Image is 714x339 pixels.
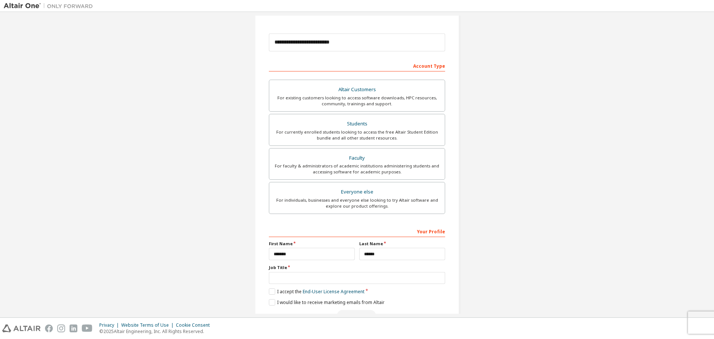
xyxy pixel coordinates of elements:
div: For individuals, businesses and everyone else looking to try Altair software and explore our prod... [274,197,440,209]
div: Everyone else [274,187,440,197]
div: Account Type [269,60,445,71]
img: linkedin.svg [70,324,77,332]
div: Faculty [274,153,440,163]
div: Your Profile [269,225,445,237]
div: Read and acccept EULA to continue [269,310,445,321]
div: For currently enrolled students looking to access the free Altair Student Edition bundle and all ... [274,129,440,141]
div: For faculty & administrators of academic institutions administering students and accessing softwa... [274,163,440,175]
div: Website Terms of Use [121,322,176,328]
label: I accept the [269,288,364,295]
label: Job Title [269,265,445,271]
img: altair_logo.svg [2,324,41,332]
a: End-User License Agreement [303,288,364,295]
label: I would like to receive marketing emails from Altair [269,299,385,306]
label: Last Name [359,241,445,247]
label: First Name [269,241,355,247]
div: Altair Customers [274,84,440,95]
img: instagram.svg [57,324,65,332]
img: facebook.svg [45,324,53,332]
div: Privacy [99,322,121,328]
p: © 2025 Altair Engineering, Inc. All Rights Reserved. [99,328,214,335]
img: youtube.svg [82,324,93,332]
div: Cookie Consent [176,322,214,328]
div: Students [274,119,440,129]
img: Altair One [4,2,97,10]
div: For existing customers looking to access software downloads, HPC resources, community, trainings ... [274,95,440,107]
